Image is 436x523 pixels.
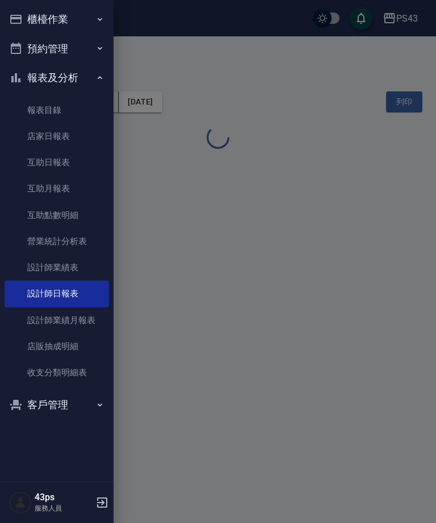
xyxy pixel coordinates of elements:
[5,254,109,281] a: 設計師業績表
[5,63,109,93] button: 報表及分析
[5,307,109,333] a: 設計師業績月報表
[5,123,109,149] a: 店家日報表
[5,390,109,420] button: 客戶管理
[5,34,109,64] button: 預約管理
[5,333,109,359] a: 店販抽成明細
[5,149,109,175] a: 互助日報表
[5,175,109,202] a: 互助月報表
[9,491,32,514] img: Person
[5,281,109,307] a: 設計師日報表
[5,202,109,228] a: 互助點數明細
[5,228,109,254] a: 營業統計分析表
[5,97,109,123] a: 報表目錄
[5,5,109,34] button: 櫃檯作業
[5,359,109,386] a: 收支分類明細表
[35,492,93,503] h5: 43ps
[35,503,93,513] p: 服務人員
